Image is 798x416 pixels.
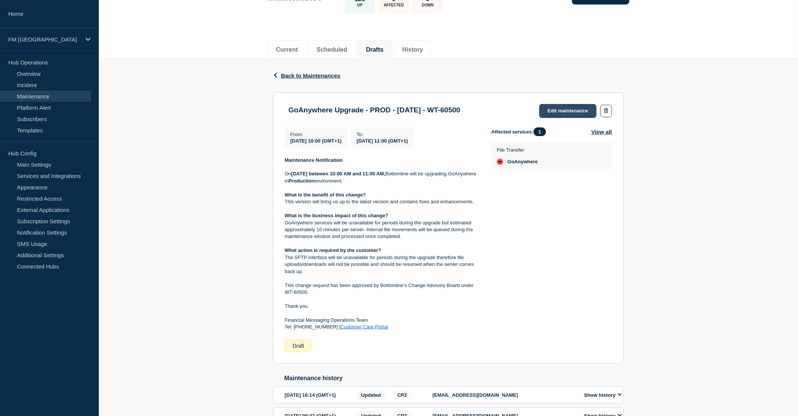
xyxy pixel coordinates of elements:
[591,127,612,136] button: View all
[433,392,576,398] p: [EMAIL_ADDRESS][DOMAIN_NAME]
[582,392,624,398] button: Show history
[285,170,479,184] p: On Bottomline will be upgrading GoAnywhere in environment.
[285,303,479,310] p: Thank you.
[497,147,538,153] p: File Transfer
[497,159,503,165] div: down
[341,324,388,330] a: Customer Care Portal
[384,3,404,7] p: Affected
[289,106,460,114] h3: GoAnywhere Upgrade - PROD - [DATE] - WT-60500
[285,198,479,205] p: This version will bring us up to the latest version and contains fixes and enhancements.
[285,340,312,352] div: Draft
[285,213,388,218] strong: What is the business impact of this change?
[366,46,384,53] button: Drafts
[8,36,81,43] p: FM [GEOGRAPHIC_DATA]
[357,138,408,144] span: [DATE] 11:00 (GMT+1)
[290,138,342,144] span: [DATE] 10:00 (GMT+1)
[290,132,342,137] p: From :
[317,46,347,53] button: Scheduled
[402,46,423,53] button: History
[276,46,298,53] button: Current
[285,391,354,399] div: [DATE] 16:14 (GMT+1)
[422,3,434,7] p: Down
[281,72,341,79] span: Back to Maintenances
[508,159,538,165] span: GoAnywhere
[273,72,341,79] button: Back to Maintenances
[291,171,385,177] strong: [DATE] between 10:00 AM and 11:00 AM,
[285,317,479,324] p: Financial Messaging Operations Team
[285,254,479,275] p: The SFTP interface will be unavailable for periods during the upgrade therefore file uploads/down...
[285,247,381,253] strong: What action is required by the customer?
[539,104,597,118] a: Edit maintenance
[285,220,479,240] p: GoAnywhere services will be unavailable for periods during the upgrade but estimated approximatel...
[284,375,624,382] h2: Maintenance history
[285,282,479,296] p: This change request has been approved by Bottomline’s Change Advisory Board under WT-60500.
[285,157,343,163] strong: Maintenance Notification
[357,132,408,137] p: To :
[393,391,412,399] span: CP2
[357,3,362,7] p: Up
[491,127,550,136] span: Affected services:
[285,324,479,330] p: Tel: [PHONE_NUMBER] |
[534,127,546,136] span: 1
[356,391,386,399] span: Updated
[289,178,315,184] strong: Production
[285,192,366,198] strong: What is the benefit of this change?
